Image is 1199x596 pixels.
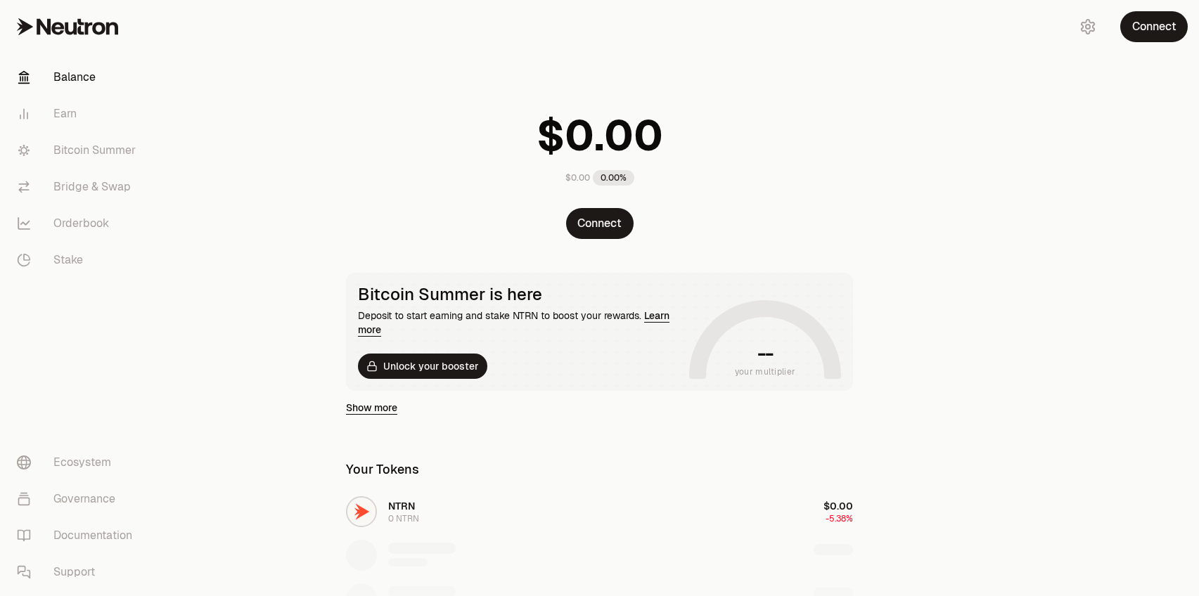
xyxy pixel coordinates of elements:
button: Connect [566,208,634,239]
div: Deposit to start earning and stake NTRN to boost your rewards. [358,309,684,337]
a: Support [6,554,152,590]
div: Bitcoin Summer is here [358,285,684,304]
button: Connect [1120,11,1188,42]
a: Balance [6,59,152,96]
a: Earn [6,96,152,132]
button: Unlock your booster [358,354,487,379]
div: 0.00% [593,170,634,186]
div: $0.00 [565,172,590,183]
span: your multiplier [735,365,796,379]
a: Bitcoin Summer [6,132,152,169]
div: Your Tokens [346,460,419,479]
a: Documentation [6,517,152,554]
a: Governance [6,481,152,517]
a: Bridge & Swap [6,169,152,205]
a: Stake [6,242,152,278]
a: Orderbook [6,205,152,242]
a: Ecosystem [6,444,152,481]
h1: -- [757,342,774,365]
a: Show more [346,401,397,415]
